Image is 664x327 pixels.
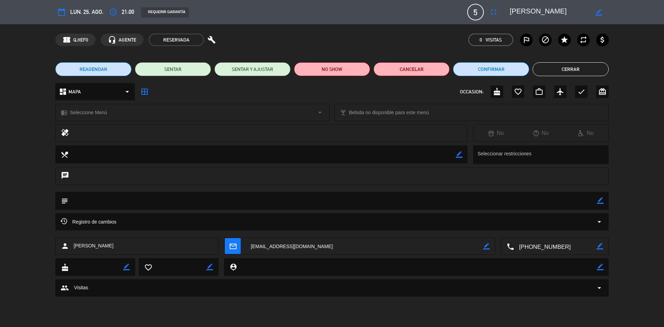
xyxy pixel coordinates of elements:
[489,8,498,16] i: fullscreen
[135,62,211,76] button: SENTAR
[597,264,603,270] i: border_color
[61,197,68,205] i: subject
[123,88,131,96] i: arrow_drop_down
[68,88,81,96] span: MAPA
[144,263,152,271] i: favorite_border
[316,108,324,117] i: arrow_drop_down
[61,218,117,226] span: Registro de cambios
[349,109,429,117] span: Bebida no disponible para este menú
[61,151,68,158] i: local_dining
[149,34,204,46] span: RESERVADA
[579,36,588,44] i: repeat
[214,62,290,76] button: SENTAR Y AJUSTAR
[535,88,543,96] i: work_outline
[61,128,69,138] i: healing
[61,171,69,181] i: chat
[70,109,107,117] span: Seleccione Menú
[533,62,609,76] button: Cerrar
[74,242,113,250] span: [PERSON_NAME]
[486,36,502,44] em: Visitas
[483,243,490,249] i: border_color
[595,218,603,226] i: arrow_drop_down
[595,284,603,292] span: arrow_drop_down
[597,243,603,249] i: border_color
[597,197,603,204] i: border_color
[109,8,117,16] i: access_time
[61,263,68,271] i: cake
[55,6,68,18] button: calendar_today
[556,88,564,96] i: airplanemode_active
[514,88,522,96] i: favorite_border
[63,36,71,44] span: confirmation_number
[107,6,119,18] button: access_time
[294,62,370,76] button: NO SHOW
[598,88,607,96] i: card_giftcard
[108,36,116,44] i: headset_mic
[518,129,563,138] div: No
[61,284,69,292] span: group
[229,263,237,271] i: person_pin
[473,129,518,138] div: No
[487,6,500,18] button: fullscreen
[206,264,213,270] i: border_color
[467,4,484,20] span: 5
[596,9,602,16] i: border_color
[140,88,149,96] i: border_all
[80,66,107,73] span: REAGENDAR
[141,7,189,18] div: REQUERIR GARANTÍA
[522,36,531,44] i: outlined_flag
[340,109,347,116] i: local_bar
[456,151,462,158] i: border_color
[70,7,103,17] span: lun. 25, ago.
[61,109,67,116] i: chrome_reader_mode
[563,129,608,138] div: No
[560,36,569,44] i: star
[577,88,585,96] i: check
[506,243,514,250] i: local_phone
[229,242,237,250] i: mail_outline
[373,62,450,76] button: Cancelar
[57,8,66,16] i: calendar_today
[73,36,88,44] span: QJtEF0
[598,36,607,44] i: attach_money
[480,36,482,44] span: 0
[122,7,134,17] span: 21:00
[460,88,483,96] span: OCCASION:
[493,88,501,96] i: cake
[119,36,136,44] span: AGENTE
[453,62,529,76] button: Confirmar
[74,284,88,292] span: Visitas
[55,62,131,76] button: REAGENDAR
[123,264,130,270] i: border_color
[61,242,69,250] i: person
[59,88,67,96] i: dashboard
[541,36,550,44] i: block
[207,36,216,44] i: build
